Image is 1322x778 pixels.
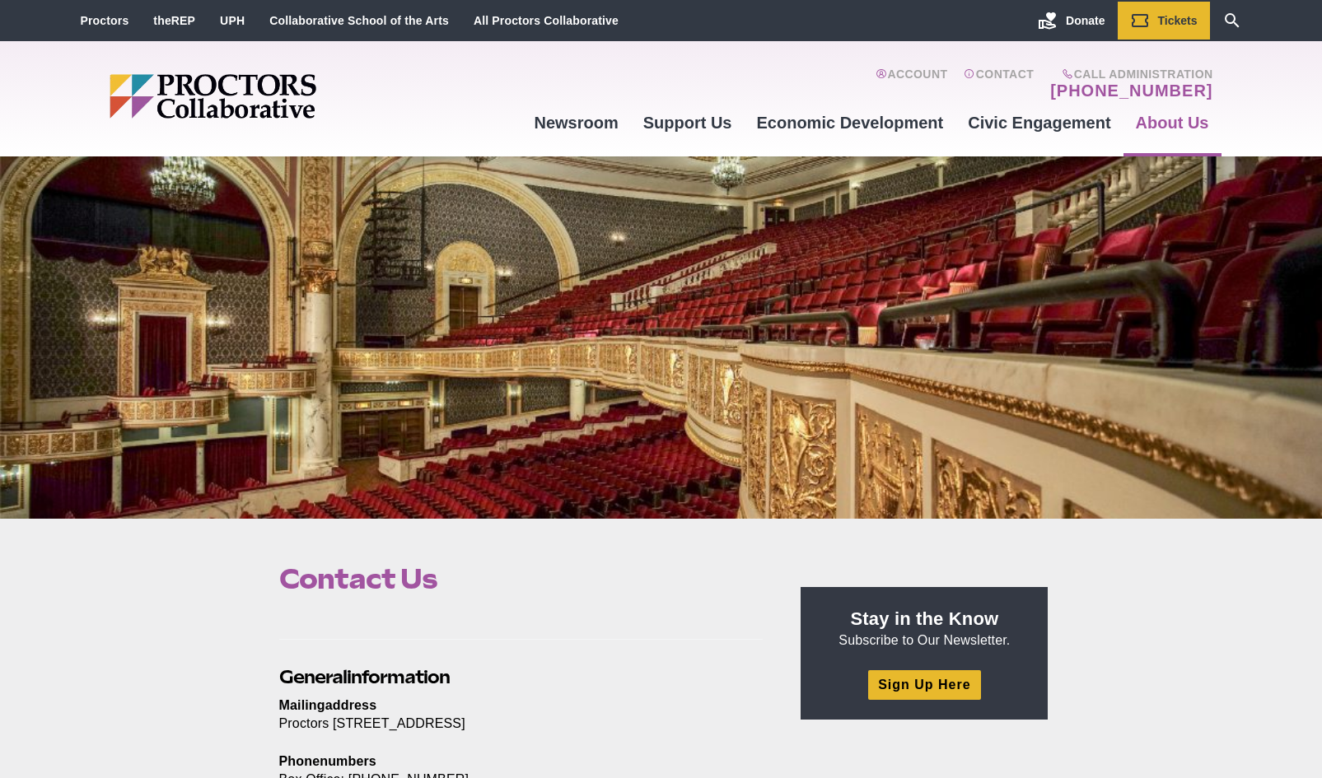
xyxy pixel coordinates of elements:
[333,698,376,712] b: ddress
[110,74,443,119] img: Proctors logo
[328,754,376,768] b: umbers
[220,14,245,27] a: UPH
[269,14,449,27] a: Collaborative School of the Arts
[279,696,764,733] p: Proctors [STREET_ADDRESS]
[876,68,947,100] a: Account
[851,608,999,629] strong: Stay in the Know
[81,14,129,27] a: Proctors
[279,666,347,687] b: General
[1066,14,1105,27] span: Donate
[279,698,325,712] b: Mailing
[1050,81,1212,100] a: [PHONE_NUMBER]
[964,68,1034,100] a: Contact
[1045,68,1212,81] span: Call Administration
[153,14,195,27] a: theREP
[325,698,333,712] b: a
[474,14,619,27] a: All Proctors Collaborative
[1158,14,1198,27] span: Tickets
[631,100,745,145] a: Support Us
[347,666,450,687] b: information
[1025,2,1117,40] a: Donate
[279,754,320,768] b: Phone
[1210,2,1254,40] a: Search
[820,607,1028,650] p: Subscribe to Our Newsletter.
[521,100,630,145] a: Newsroom
[320,754,328,768] b: n
[1123,100,1222,145] a: About Us
[1118,2,1210,40] a: Tickets
[868,670,980,699] a: Sign Up Here
[955,100,1123,145] a: Civic Engagement
[279,563,764,594] h1: Contact Us
[745,100,956,145] a: Economic Development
